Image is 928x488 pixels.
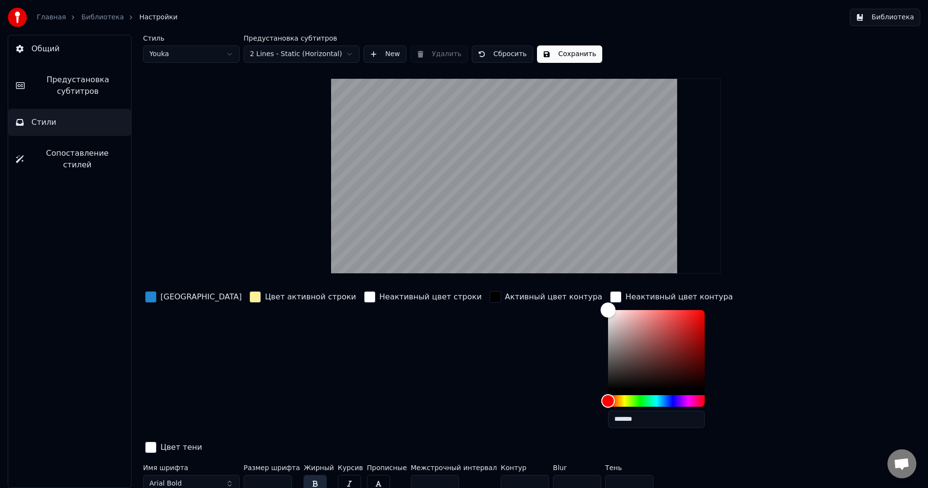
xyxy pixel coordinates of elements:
button: [GEOGRAPHIC_DATA] [143,289,244,305]
img: youka [8,8,27,27]
button: Сохранить [537,45,602,63]
span: Настройки [139,13,177,22]
span: Стили [31,117,57,128]
label: Предустановка субтитров [244,35,360,42]
label: Имя шрифта [143,464,240,471]
div: Неактивный цвет контура [625,291,733,303]
button: Цвет тени [143,440,204,455]
button: Общий [8,35,131,62]
button: Сопоставление стилей [8,140,131,178]
div: Цвет активной строки [265,291,356,303]
div: Color [608,310,705,389]
button: Предустановка субтитров [8,66,131,105]
span: Сопоставление стилей [31,148,123,171]
button: Сбросить [472,45,533,63]
button: Неактивный цвет строки [362,289,484,305]
nav: breadcrumb [37,13,177,22]
a: Библиотека [81,13,124,22]
a: Главная [37,13,66,22]
label: Межстрочный интервал [411,464,497,471]
label: Прописные [367,464,407,471]
button: Неактивный цвет контура [608,289,735,305]
div: Открытый чат [887,449,916,478]
button: Активный цвет контура [488,289,605,305]
label: Контур [501,464,549,471]
div: Hue [608,395,705,407]
button: Библиотека [850,9,920,26]
span: Предустановка субтитров [32,74,123,97]
div: Цвет тени [160,442,202,453]
label: Стиль [143,35,240,42]
span: Общий [31,43,59,55]
label: Тень [605,464,653,471]
div: Активный цвет контура [505,291,603,303]
div: Неактивный цвет строки [379,291,482,303]
button: New [363,45,406,63]
label: Размер шрифта [244,464,300,471]
button: Стили [8,109,131,136]
div: [GEOGRAPHIC_DATA] [160,291,242,303]
label: Blur [553,464,601,471]
button: Цвет активной строки [247,289,358,305]
label: Жирный [304,464,333,471]
label: Курсив [338,464,363,471]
